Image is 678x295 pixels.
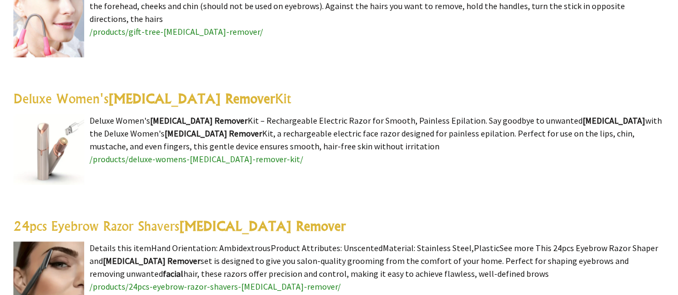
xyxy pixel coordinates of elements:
[90,281,341,292] a: /products/24pcs-eyebrow-razor-shavers-[MEDICAL_DATA]-remover/
[13,114,84,185] img: Deluxe Women's Facial Hair Remover Kit
[163,268,183,279] highlight: facial
[90,26,263,37] a: /products/gift-tree-[MEDICAL_DATA]-remover/
[583,115,645,126] highlight: [MEDICAL_DATA]
[179,218,346,234] highlight: [MEDICAL_DATA] Remover
[13,218,346,234] a: 24pcs Eyebrow Razor Shavers[MEDICAL_DATA] Remover
[103,255,200,266] highlight: [MEDICAL_DATA] Remover
[90,154,303,164] a: /products/deluxe-womens-[MEDICAL_DATA]-remover-kit/
[150,115,248,126] highlight: [MEDICAL_DATA] Remover
[165,128,262,139] highlight: [MEDICAL_DATA] Remover
[108,90,275,107] highlight: [MEDICAL_DATA] Remover
[13,90,291,107] a: Deluxe Women's[MEDICAL_DATA] RemoverKit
